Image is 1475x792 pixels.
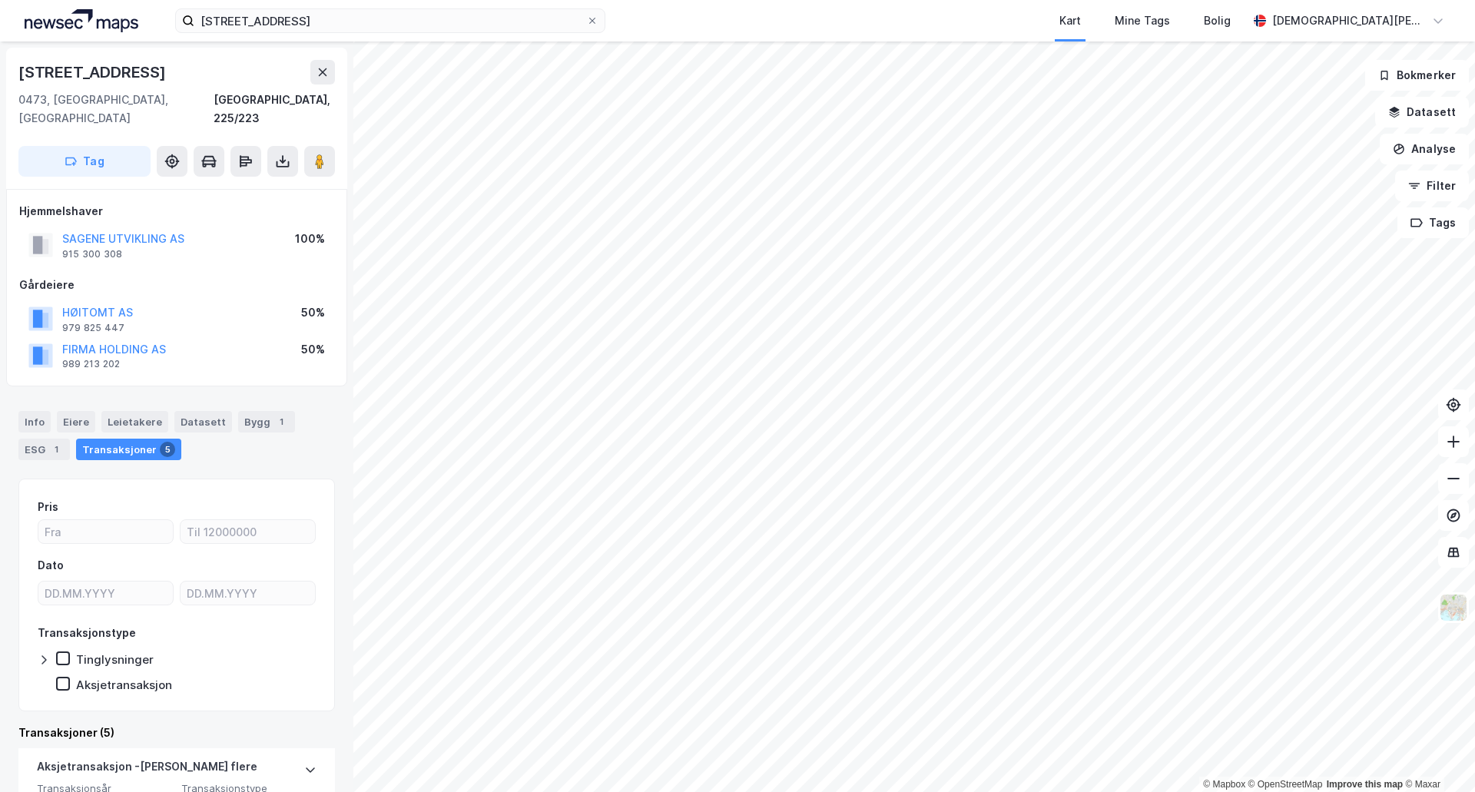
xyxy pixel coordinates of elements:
a: Improve this map [1327,779,1403,790]
input: Søk på adresse, matrikkel, gårdeiere, leietakere eller personer [194,9,586,32]
div: 100% [295,230,325,248]
div: Bygg [238,411,295,432]
div: 915 300 308 [62,248,122,260]
button: Bokmerker [1365,60,1469,91]
div: [GEOGRAPHIC_DATA], 225/223 [214,91,335,128]
div: Leietakere [101,411,168,432]
div: Aksjetransaksjon - [PERSON_NAME] flere [37,757,257,782]
div: Eiere [57,411,95,432]
button: Datasett [1375,97,1469,128]
input: DD.MM.YYYY [38,582,173,605]
button: Tag [18,146,151,177]
img: logo.a4113a55bc3d86da70a041830d287a7e.svg [25,9,138,32]
div: Aksjetransaksjon [76,678,172,692]
img: Z [1439,593,1468,622]
div: Dato [38,556,64,575]
div: Kart [1059,12,1081,30]
div: 989 213 202 [62,358,120,370]
div: [DEMOGRAPHIC_DATA][PERSON_NAME] [1272,12,1426,30]
div: Info [18,411,51,432]
div: 0473, [GEOGRAPHIC_DATA], [GEOGRAPHIC_DATA] [18,91,214,128]
input: Til 12000000 [181,520,315,543]
div: 5 [160,442,175,457]
div: Gårdeiere [19,276,334,294]
div: ESG [18,439,70,460]
div: 50% [301,340,325,359]
button: Analyse [1380,134,1469,164]
div: 1 [48,442,64,457]
div: 1 [273,414,289,429]
div: Bolig [1204,12,1231,30]
div: Pris [38,498,58,516]
div: 979 825 447 [62,322,124,334]
button: Filter [1395,171,1469,201]
iframe: Chat Widget [1398,718,1475,792]
div: [STREET_ADDRESS] [18,60,169,85]
div: Hjemmelshaver [19,202,334,220]
a: Mapbox [1203,779,1245,790]
input: Fra [38,520,173,543]
div: Tinglysninger [76,652,154,667]
div: Kontrollprogram for chat [1398,718,1475,792]
div: Datasett [174,411,232,432]
div: Mine Tags [1115,12,1170,30]
div: Transaksjoner (5) [18,724,335,742]
input: DD.MM.YYYY [181,582,315,605]
div: 50% [301,303,325,322]
div: Transaksjoner [76,439,181,460]
button: Tags [1397,207,1469,238]
div: Transaksjonstype [38,624,136,642]
a: OpenStreetMap [1248,779,1323,790]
